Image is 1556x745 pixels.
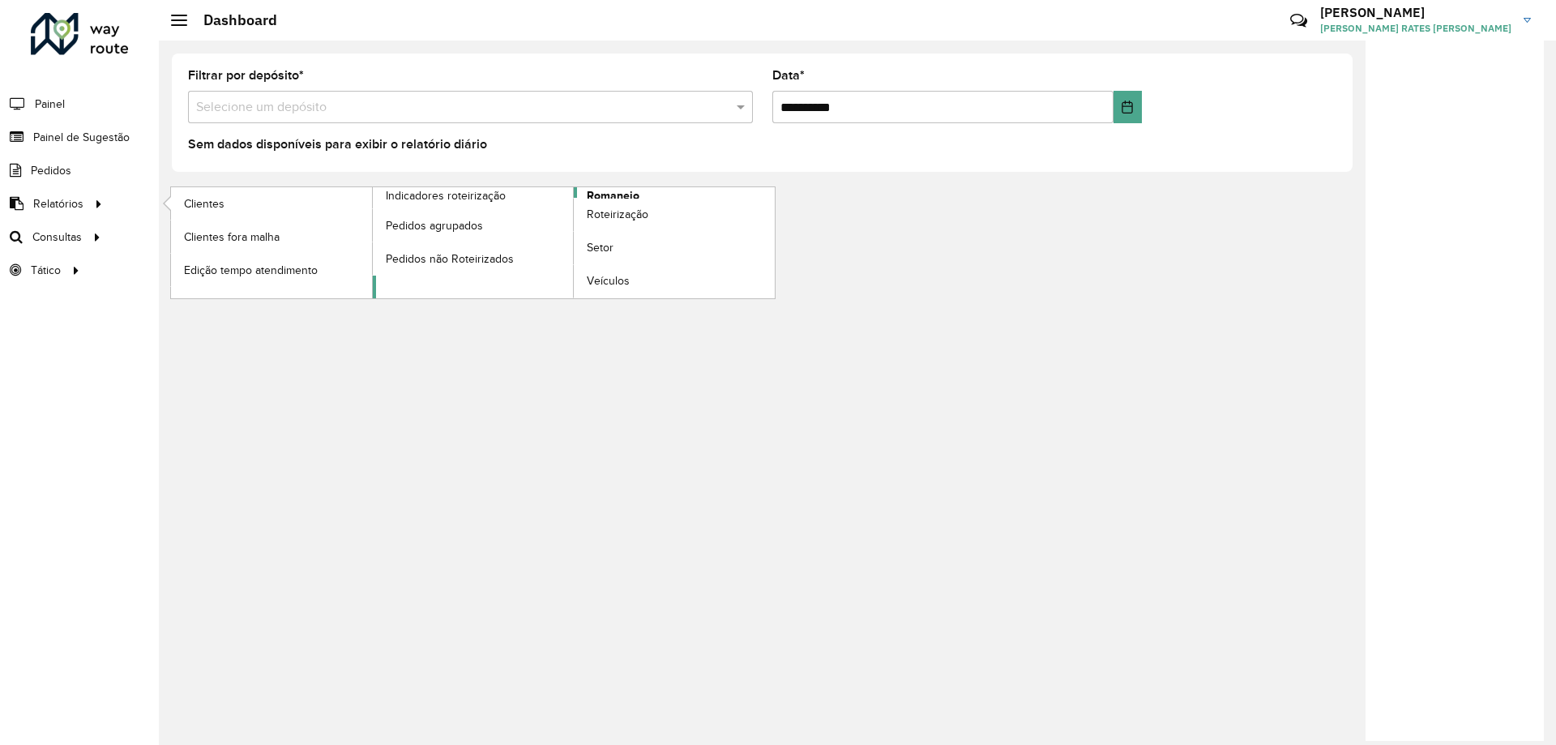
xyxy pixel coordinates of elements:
[1320,5,1511,20] h3: [PERSON_NAME]
[587,206,648,223] span: Roteirização
[187,11,277,29] h2: Dashboard
[31,262,61,279] span: Tático
[386,250,514,268] span: Pedidos não Roteirizados
[171,221,372,253] a: Clientes fora malha
[587,187,639,204] span: Romaneio
[35,96,65,113] span: Painel
[1320,21,1511,36] span: [PERSON_NAME] RATES [PERSON_NAME]
[171,254,372,286] a: Edição tempo atendimento
[574,232,775,264] a: Setor
[373,209,574,242] a: Pedidos agrupados
[587,272,630,289] span: Veículos
[33,195,83,212] span: Relatórios
[574,265,775,298] a: Veículos
[1114,91,1142,123] button: Choose Date
[188,66,304,85] label: Filtrar por depósito
[574,199,775,231] a: Roteirização
[1281,3,1316,38] a: Contato Rápido
[587,239,613,256] span: Setor
[184,195,224,212] span: Clientes
[171,187,574,298] a: Indicadores roteirização
[184,229,280,246] span: Clientes fora malha
[31,162,71,179] span: Pedidos
[33,129,130,146] span: Painel de Sugestão
[188,135,487,154] label: Sem dados disponíveis para exibir o relatório diário
[32,229,82,246] span: Consultas
[373,187,776,298] a: Romaneio
[772,66,805,85] label: Data
[171,187,372,220] a: Clientes
[386,187,506,204] span: Indicadores roteirização
[373,242,574,275] a: Pedidos não Roteirizados
[386,217,483,234] span: Pedidos agrupados
[184,262,318,279] span: Edição tempo atendimento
